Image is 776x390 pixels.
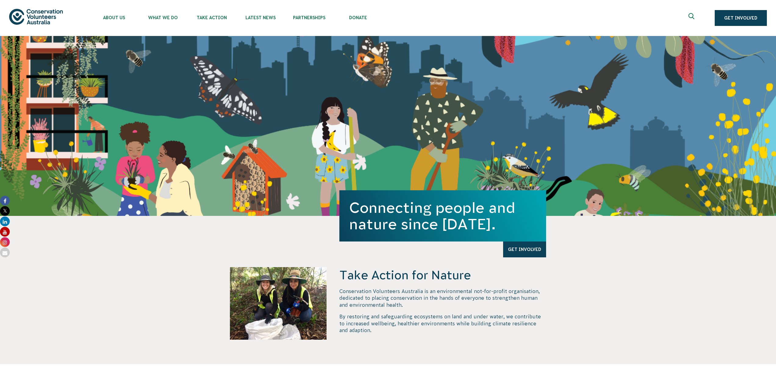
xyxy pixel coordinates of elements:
a: Get Involved [715,10,767,26]
span: Latest News [236,15,285,20]
h1: Connecting people and nature since [DATE]. [349,199,536,232]
span: Take Action [187,15,236,20]
button: Expand search box Close search box [685,11,699,25]
span: About Us [90,15,138,20]
span: Expand search box [688,13,696,23]
p: By restoring and safeguarding ecosystems on land and under water, we contribute to increased well... [339,313,546,334]
img: logo.svg [9,9,63,24]
span: What We Do [138,15,187,20]
span: Partnerships [285,15,334,20]
a: Get Involved [503,242,546,257]
h4: Take Action for Nature [339,267,546,283]
p: Conservation Volunteers Australia is an environmental not-for-profit organisation, dedicated to p... [339,288,546,308]
span: Donate [334,15,382,20]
